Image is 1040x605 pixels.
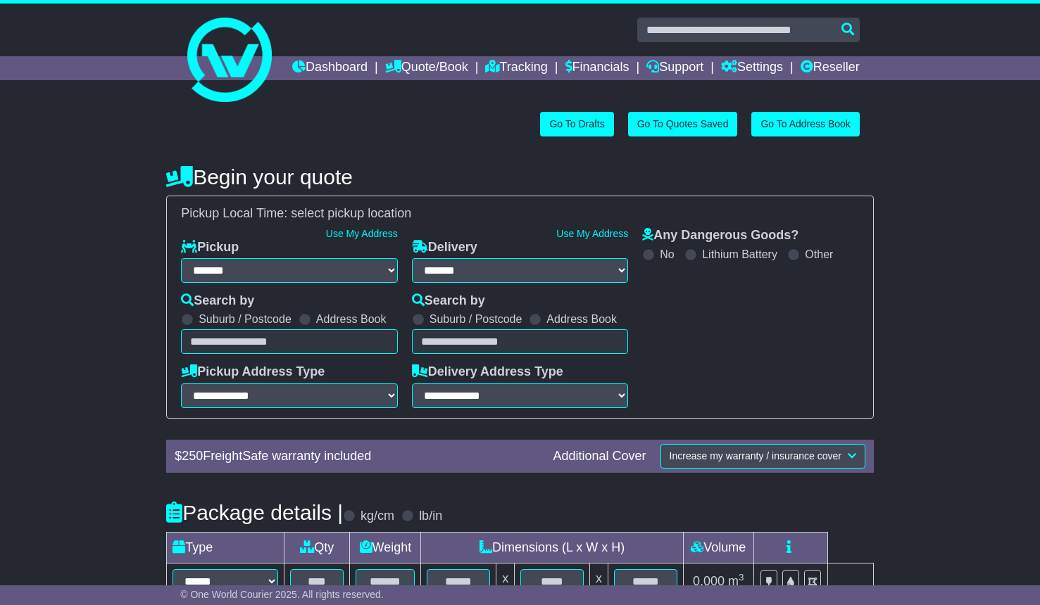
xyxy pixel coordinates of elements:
td: Type [167,532,284,563]
label: Search by [412,293,485,309]
label: Suburb / Postcode [430,312,522,326]
label: Delivery [412,240,477,255]
td: Dimensions (L x W x H) [421,532,683,563]
h4: Begin your quote [166,165,874,189]
a: Dashboard [292,56,368,80]
label: Address Book [316,312,387,326]
label: No [660,248,674,261]
td: Volume [683,532,753,563]
a: Reseller [801,56,860,80]
span: 250 [182,449,203,463]
label: Suburb / Postcode [199,312,292,326]
a: Financials [565,56,629,80]
a: Go To Address Book [751,112,859,136]
div: $ FreightSafe warranty included [168,449,546,464]
label: Pickup Address Type [181,364,325,380]
span: m [728,574,744,588]
label: kg/cm [361,509,394,524]
span: Increase my warranty / insurance cover [670,450,841,461]
span: 0.000 [693,574,725,588]
td: x [496,563,515,599]
sup: 3 [739,572,744,582]
a: Support [646,56,703,80]
td: Qty [284,532,350,563]
label: Pickup [181,240,239,255]
label: Any Dangerous Goods? [642,228,798,243]
a: Settings [721,56,783,80]
span: select pickup location [291,206,411,220]
button: Increase my warranty / insurance cover [660,444,865,469]
a: Use My Address [556,228,628,239]
a: Tracking [485,56,547,80]
label: lb/in [419,509,442,524]
span: © One World Courier 2025. All rights reserved. [180,589,384,600]
a: Go To Quotes Saved [628,112,738,136]
label: Address Book [546,312,617,326]
label: Delivery Address Type [412,364,563,380]
label: Other [805,248,833,261]
h4: Package details | [166,501,343,524]
label: Search by [181,293,254,309]
a: Use My Address [326,228,398,239]
div: Additional Cover [546,449,653,464]
label: Lithium Battery [702,248,777,261]
a: Quote/Book [385,56,468,80]
td: Weight [350,532,421,563]
td: x [589,563,608,599]
div: Pickup Local Time: [174,206,866,222]
a: Go To Drafts [540,112,613,136]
